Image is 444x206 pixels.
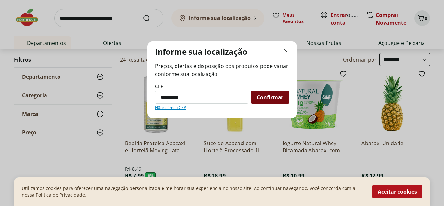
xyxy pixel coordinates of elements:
button: Confirmar [251,91,289,104]
button: Aceitar cookies [372,185,422,198]
span: Confirmar [257,95,283,100]
div: Modal de regionalização [147,41,297,118]
label: CEP [155,83,163,89]
p: Informe sua localização [155,47,247,57]
span: Preços, ofertas e disposição dos produtos pode variar conforme sua localização. [155,62,289,78]
p: Utilizamos cookies para oferecer uma navegação personalizada e melhorar sua experiencia no nosso ... [22,185,365,198]
a: Não sei meu CEP [155,105,186,110]
button: Fechar modal de regionalização [281,47,289,54]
